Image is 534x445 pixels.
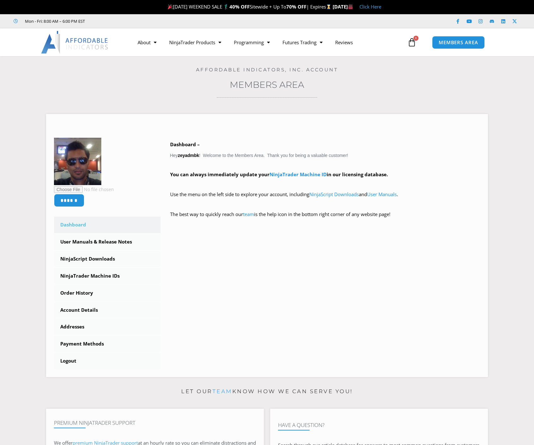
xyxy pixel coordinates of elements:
[170,141,200,147] b: Dashboard –
[23,17,85,25] span: Mon - Fri: 8:00 AM – 6:00 PM EST
[163,35,228,50] a: NinjaTrader Products
[54,217,161,369] nav: Account pages
[413,36,418,41] span: 0
[46,387,488,397] p: Let our know how we can serve you!
[243,211,254,217] a: team
[54,302,161,318] a: Account Details
[54,285,161,301] a: Order History
[286,3,306,10] strong: 70% OFF
[54,234,161,250] a: User Manuals & Release Notes
[131,35,163,50] a: About
[54,251,161,267] a: NinjaScript Downloads
[432,36,485,49] a: MEMBERS AREA
[54,217,161,233] a: Dashboard
[54,336,161,352] a: Payment Methods
[276,35,329,50] a: Futures Trading
[94,18,188,24] iframe: Customer reviews powered by Trustpilot
[170,140,480,228] div: Hey ! Welcome to the Members Area. Thank you for being a valuable customer!
[333,3,353,10] strong: [DATE]
[170,171,388,177] strong: You can always immediately update your in our licensing database.
[54,420,256,426] h4: Premium NinjaTrader Support
[398,33,426,51] a: 0
[329,35,359,50] a: Reviews
[168,4,173,9] img: 🎉
[54,353,161,369] a: Logout
[439,40,478,45] span: MEMBERS AREA
[359,3,381,10] a: Click Here
[309,191,359,197] a: NinjaScript Downloads
[170,210,480,228] p: The best way to quickly reach our is the help icon in the bottom right corner of any website page!
[230,79,304,90] a: Members Area
[178,153,199,158] strong: zeyadmbk
[170,190,480,208] p: Use the menu on the left side to explore your account, including and .
[228,35,276,50] a: Programming
[348,4,353,9] img: 🏭
[54,138,101,185] img: d2757b4d1ca3841de2c39d7b30dbad46a91158f8dab8af5ffe94771544c848b2
[196,67,338,73] a: Affordable Indicators, Inc. Account
[54,268,161,284] a: NinjaTrader Machine IDs
[41,31,109,54] img: LogoAI | Affordable Indicators – NinjaTrader
[54,319,161,335] a: Addresses
[367,191,397,197] a: User Manuals
[229,3,250,10] strong: 40% OFF
[166,3,333,10] span: [DATE] WEEKEND SALE 🏌️‍♂️ Sitewide + Up To | Expires
[212,388,232,394] a: team
[326,4,331,9] img: ⌛
[131,35,406,50] nav: Menu
[278,422,480,428] h4: Have A Question?
[270,171,327,177] a: NinjaTrader Machine ID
